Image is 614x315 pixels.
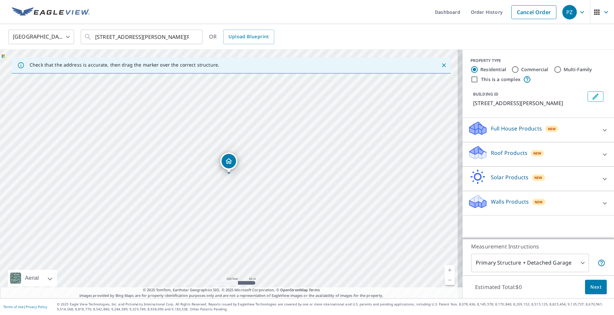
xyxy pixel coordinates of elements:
[470,280,527,294] p: Estimated Total: $0
[473,99,585,107] p: [STREET_ADDRESS][PERSON_NAME]
[491,125,542,132] p: Full House Products
[470,58,606,64] div: PROPERTY TYPE
[511,5,556,19] a: Cancel Order
[228,33,269,41] span: Upload Blueprint
[590,283,601,291] span: Next
[3,305,47,309] p: |
[534,175,543,180] span: New
[468,169,609,188] div: Solar ProductsNew
[521,66,548,73] label: Commercial
[598,259,605,267] span: Your report will include the primary structure and a detached garage if one exists.
[480,66,506,73] label: Residential
[223,30,274,44] a: Upload Blueprint
[548,126,556,131] span: New
[3,304,24,309] a: Terms of Use
[585,280,607,295] button: Next
[588,91,603,102] button: Edit building 1
[23,270,41,286] div: Aerial
[491,173,528,181] p: Solar Products
[468,194,609,213] div: Walls ProductsNew
[471,243,605,250] p: Measurement Instructions
[57,302,611,312] p: © 2025 Eagle View Technologies, Inc. and Pictometry International Corp. All Rights Reserved. Repo...
[280,287,308,292] a: OpenStreetMap
[440,61,448,70] button: Close
[564,66,592,73] label: Multi-Family
[309,287,320,292] a: Terms
[535,199,543,205] span: New
[8,28,74,46] div: [GEOGRAPHIC_DATA]
[12,7,90,17] img: EV Logo
[491,149,527,157] p: Roof Products
[473,91,498,97] p: BUILDING ID
[445,275,455,285] a: Current Level 17, Zoom Out
[445,265,455,275] a: Current Level 17, Zoom In
[8,270,57,286] div: Aerial
[209,30,274,44] div: OR
[533,151,542,156] span: New
[143,287,320,293] span: © 2025 TomTom, Earthstar Geographics SIO, © 2025 Microsoft Corporation, ©
[491,198,529,206] p: Walls Products
[30,62,219,68] p: Check that the address is accurate, then drag the marker over the correct structure.
[471,254,589,272] div: Primary Structure + Detached Garage
[95,28,189,46] input: Search by address or latitude-longitude
[26,304,47,309] a: Privacy Policy
[481,76,521,83] label: This is a complex
[562,5,577,19] div: PZ
[468,145,609,164] div: Roof ProductsNew
[220,153,237,173] div: Dropped pin, building 1, Residential property, 946 Lusk Dr Woodland, CA 95776
[468,121,609,139] div: Full House ProductsNew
